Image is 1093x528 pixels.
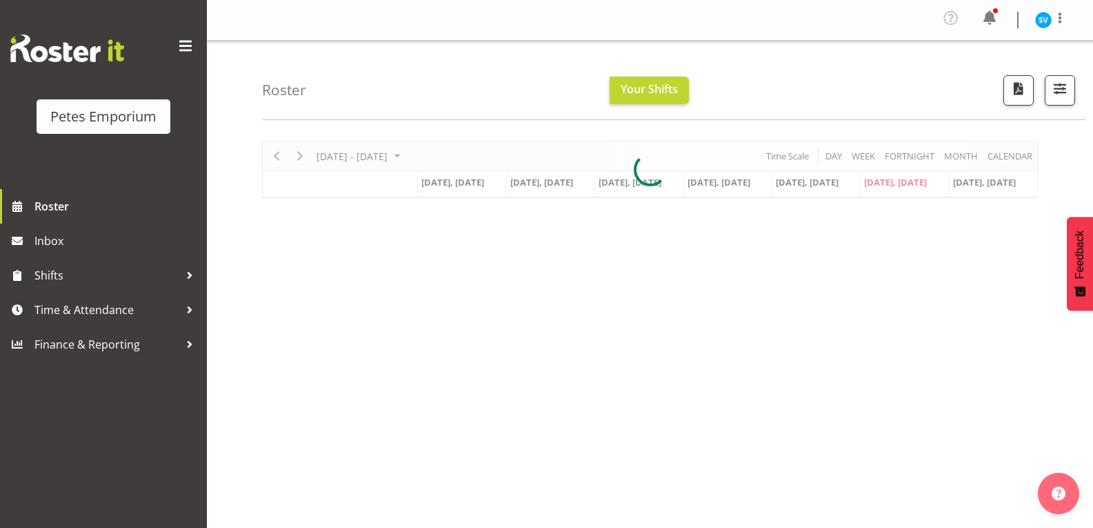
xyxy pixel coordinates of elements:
span: Shifts [34,265,179,286]
button: Your Shifts [610,77,689,104]
button: Feedback - Show survey [1067,217,1093,311]
img: Rosterit website logo [10,35,124,62]
span: Time & Attendance [34,300,179,320]
span: Finance & Reporting [34,334,179,355]
span: Inbox [34,231,200,251]
span: Feedback [1074,231,1086,279]
button: Filter Shifts [1045,75,1075,106]
span: Roster [34,196,200,217]
span: Your Shifts [621,81,678,97]
img: help-xxl-2.png [1052,487,1065,500]
img: sasha-vandervalk6911.jpg [1035,12,1052,28]
div: Petes Emporium [50,106,157,127]
button: Download a PDF of the roster according to the set date range. [1003,75,1034,106]
h4: Roster [262,82,306,98]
